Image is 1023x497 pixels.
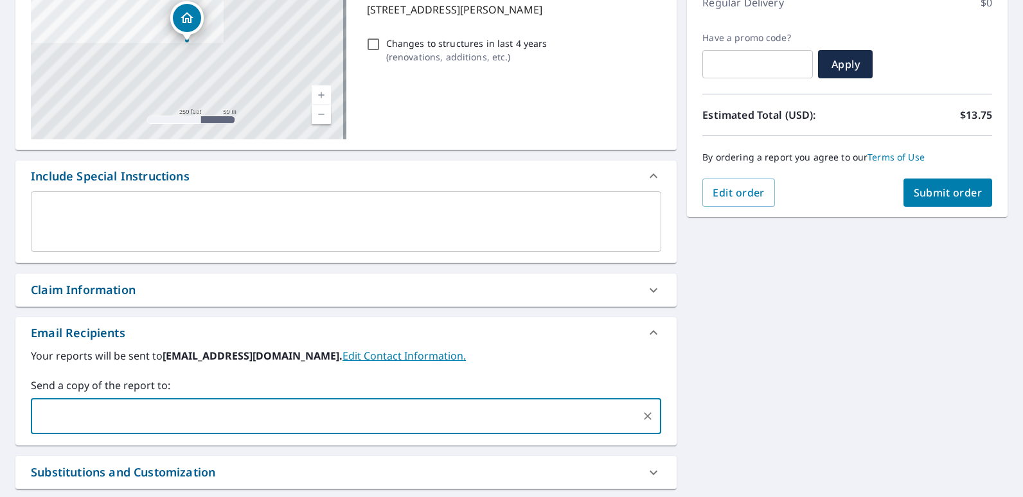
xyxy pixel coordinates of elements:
[31,464,215,481] div: Substitutions and Customization
[15,317,677,348] div: Email Recipients
[867,151,925,163] a: Terms of Use
[367,2,657,17] p: [STREET_ADDRESS][PERSON_NAME]
[702,152,992,163] p: By ordering a report you agree to our
[15,456,677,489] div: Substitutions and Customization
[386,37,547,50] p: Changes to structures in last 4 years
[702,107,847,123] p: Estimated Total (USD):
[31,281,136,299] div: Claim Information
[31,348,661,363] label: Your reports will be sent to
[960,107,992,123] p: $13.75
[828,57,862,71] span: Apply
[386,50,547,64] p: ( renovations, additions, etc. )
[163,349,342,363] b: [EMAIL_ADDRESS][DOMAIN_NAME].
[903,179,993,207] button: Submit order
[312,105,331,124] a: Current Level 17, Zoom Out
[31,168,190,185] div: Include Special Instructions
[702,32,813,44] label: Have a promo code?
[914,186,983,200] span: Submit order
[15,161,677,191] div: Include Special Instructions
[342,349,466,363] a: EditContactInfo
[818,50,873,78] button: Apply
[312,85,331,105] a: Current Level 17, Zoom In
[713,186,765,200] span: Edit order
[702,179,775,207] button: Edit order
[31,324,125,342] div: Email Recipients
[31,378,661,393] label: Send a copy of the report to:
[639,407,657,425] button: Clear
[15,274,677,306] div: Claim Information
[170,1,204,41] div: Dropped pin, building 1, Residential property, 35 Carlile Pl Pueblo, CO 81004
